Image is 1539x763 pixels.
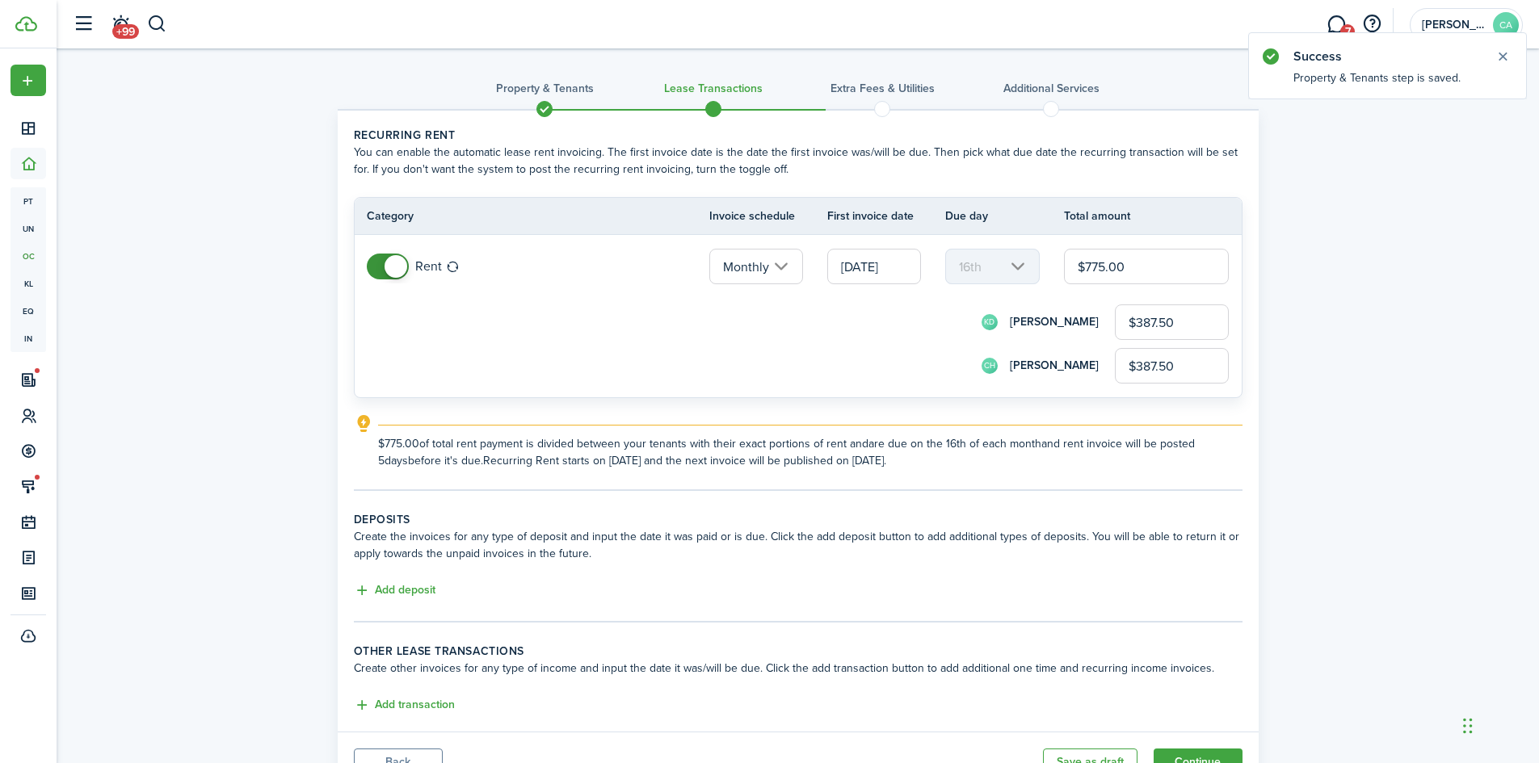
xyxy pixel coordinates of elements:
notify-body: Property & Tenants step is saved. [1249,69,1526,99]
div: Drag [1463,702,1473,750]
span: 7 [1340,24,1355,39]
th: First invoice date [827,208,945,224]
th: Category [355,208,709,224]
th: Invoice schedule [709,208,827,224]
wizard-step-header-description: Create the invoices for any type of deposit and input the date it was paid or is due. Click the a... [354,528,1243,562]
wizard-step-header-title: Deposits [354,511,1243,528]
button: Search [147,10,167,38]
h3: Extra fees & Utilities [830,80,935,97]
h3: Additional Services [1003,80,1100,97]
h2: Kaitlynn Devoe [1010,316,1099,329]
h3: Property & Tenants [496,80,594,97]
explanation-description: $775.00 of total rent payment is divided between your tenants with their exact portions of rent a... [378,435,1243,469]
avatar-text: CH [982,358,998,374]
button: Add deposit [354,581,435,600]
input: mm/dd/yyyy [827,249,921,284]
wizard-step-header-description: You can enable the automatic lease rent invoicing. The first invoice date is the date the first i... [354,144,1243,178]
a: eq [11,297,46,325]
button: Open resource center [1358,10,1386,38]
span: +99 [112,24,139,39]
h2: Clydie Hafford [1010,359,1099,372]
th: Total amount [1064,208,1242,224]
wizard-step-header-title: Recurring rent [354,127,1243,144]
span: Cyr Apartments LLC [1422,19,1486,31]
a: un [11,215,46,242]
h3: Lease Transactions [664,80,763,97]
notify-title: Success [1293,47,1479,66]
a: pt [11,187,46,215]
a: Messaging [1321,4,1352,45]
button: Open menu [11,65,46,96]
input: 0.00 [1115,304,1230,340]
input: 0.00 [1115,348,1230,384]
i: outline [354,414,374,434]
button: Open sidebar [68,9,99,40]
button: Close notify [1491,45,1514,68]
a: in [11,325,46,352]
button: Add transaction [354,696,455,715]
wizard-step-header-description: Create other invoices for any type of income and input the date it was/will be due. Click the add... [354,660,1243,677]
img: TenantCloud [15,16,37,31]
a: kl [11,270,46,297]
wizard-step-header-title: Other lease transactions [354,643,1243,660]
a: Notifications [105,4,136,45]
avatar-text: KD [982,314,998,330]
input: 0.00 [1064,249,1230,284]
avatar-text: CA [1493,12,1519,38]
iframe: Chat Widget [1270,589,1539,763]
th: Due day [945,208,1063,224]
a: oc [11,242,46,270]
